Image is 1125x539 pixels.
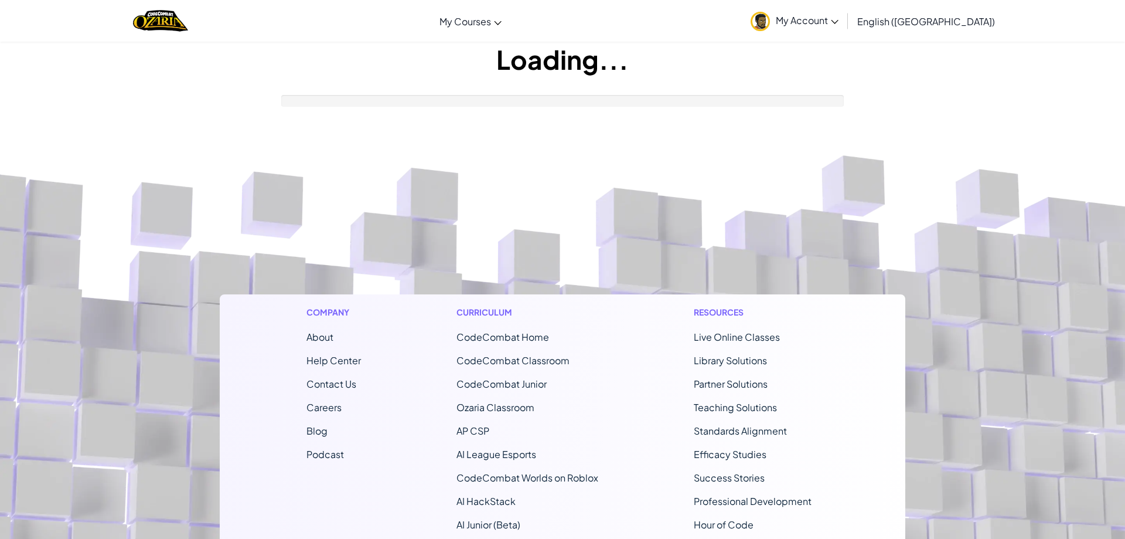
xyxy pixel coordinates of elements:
[694,401,777,413] a: Teaching Solutions
[851,5,1001,37] a: English ([GEOGRAPHIC_DATA])
[306,306,361,318] h1: Company
[306,354,361,367] a: Help Center
[306,331,333,343] a: About
[456,354,570,367] a: CodeCombat Classroom
[306,425,328,437] a: Blog
[456,472,598,484] a: CodeCombat Worlds on Roblox
[306,378,356,390] span: Contact Us
[694,518,754,531] a: Hour of Code
[751,12,770,31] img: avatar
[133,9,187,33] a: Ozaria by CodeCombat logo
[456,401,534,413] a: Ozaria Classroom
[456,448,536,460] a: AI League Esports
[434,5,507,37] a: My Courses
[745,2,844,39] a: My Account
[439,15,491,28] span: My Courses
[456,425,489,437] a: AP CSP
[694,425,787,437] a: Standards Alignment
[694,306,819,318] h1: Resources
[776,14,838,26] span: My Account
[456,331,549,343] span: CodeCombat Home
[694,448,766,460] a: Efficacy Studies
[694,378,768,390] a: Partner Solutions
[857,15,995,28] span: English ([GEOGRAPHIC_DATA])
[456,495,516,507] a: AI HackStack
[694,331,780,343] a: Live Online Classes
[456,306,598,318] h1: Curriculum
[694,354,767,367] a: Library Solutions
[306,448,344,460] a: Podcast
[133,9,187,33] img: Home
[306,401,342,413] a: Careers
[694,472,765,484] a: Success Stories
[456,378,547,390] a: CodeCombat Junior
[456,518,520,531] a: AI Junior (Beta)
[694,495,812,507] a: Professional Development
